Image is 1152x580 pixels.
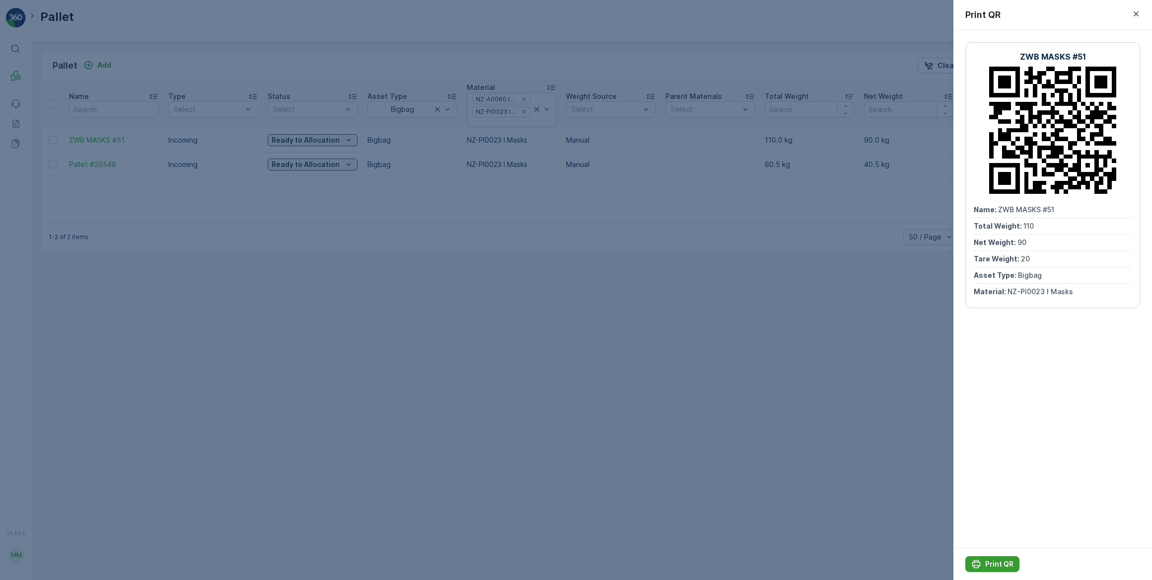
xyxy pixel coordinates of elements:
p: Print QR [985,559,1013,569]
span: 20 [1021,254,1030,263]
p: ZWB MASKS #51 [1020,51,1086,63]
span: Tare Weight : [974,254,1021,263]
button: Print QR [965,556,1019,572]
span: Asset Type : [974,271,1018,279]
span: Material : [974,287,1008,296]
span: 90 [1017,238,1026,247]
span: ZWB MASKS #51 [998,205,1054,214]
span: Name : [974,205,998,214]
span: Total Weight : [974,222,1023,230]
p: Print QR [965,8,1001,22]
span: 110 [1023,222,1034,230]
span: Net Weight : [974,238,1017,247]
span: NZ-PI0023 I Masks [1008,287,1073,296]
span: Bigbag [1018,271,1042,279]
